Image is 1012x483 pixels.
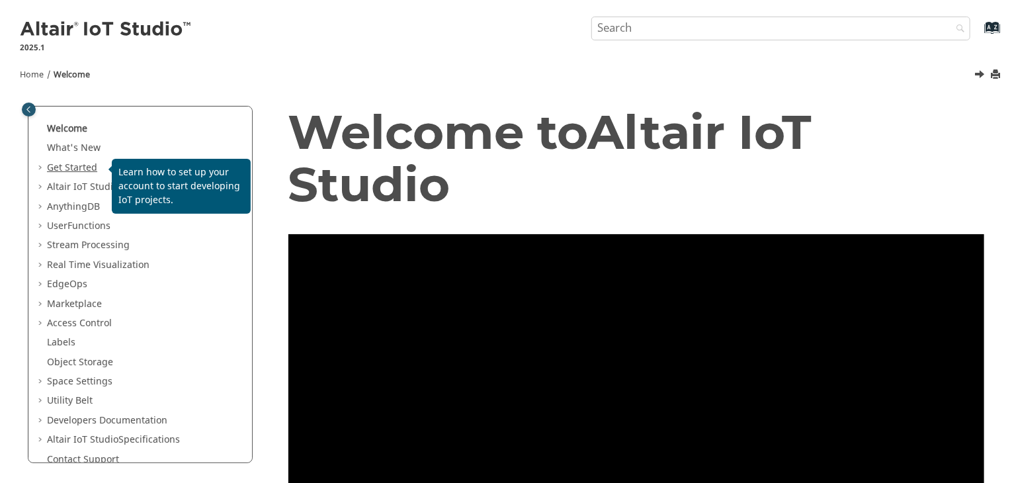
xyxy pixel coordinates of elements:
[36,394,47,408] span: Expand Utility Belt
[22,103,36,116] button: Toggle publishing table of content
[963,27,993,41] a: Go to index terms page
[47,433,118,447] span: Altair IoT Studio
[47,394,93,408] a: Utility Belt
[47,453,119,466] a: Contact Support
[47,277,87,291] a: EdgeOps
[36,433,47,447] span: Expand Altair IoT StudioSpecifications
[36,122,244,466] ul: Table of Contents
[47,297,102,311] a: Marketplace
[47,355,113,369] a: Object Storage
[20,42,193,54] p: 2025.1
[47,238,130,252] a: Stream Processing
[939,17,976,42] button: Search
[47,335,75,349] a: Labels
[47,180,118,194] span: Altair IoT Studio
[20,69,44,81] a: Home
[36,375,47,388] span: Expand Space Settings
[47,141,101,155] a: What's New
[36,161,47,175] span: Expand Get Started
[47,180,157,194] a: Altair IoT StudioTutorials
[20,19,193,40] img: Altair IoT Studio
[47,258,149,272] a: Real Time Visualization
[118,165,244,207] p: Learn how to set up your account to start developing IoT projects.
[288,106,985,210] h1: Welcome to
[36,317,47,330] span: Expand Access Control
[36,259,47,272] span: Expand Real Time Visualization
[47,161,97,175] a: Get Started
[991,66,1002,84] button: Print this page
[47,414,167,427] a: Developers Documentation
[47,374,112,388] a: Space Settings
[288,103,812,213] span: Altair IoT Studio
[36,278,47,291] span: Expand EdgeOps
[976,68,986,84] a: Next topic: What's New
[36,181,47,194] span: Expand Altair IoT StudioTutorials
[47,316,112,330] a: Access Control
[54,69,90,81] a: Welcome
[36,220,47,233] span: Expand UserFunctions
[36,239,47,252] span: Expand Stream Processing
[47,433,180,447] a: Altair IoT StudioSpecifications
[591,17,971,40] input: Search query
[47,200,100,214] a: AnythingDB
[67,219,110,233] span: Functions
[47,122,87,136] a: Welcome
[36,414,47,427] span: Expand Developers Documentation
[47,219,110,233] a: UserFunctions
[36,298,47,311] span: Expand Marketplace
[36,200,47,214] span: Expand AnythingDB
